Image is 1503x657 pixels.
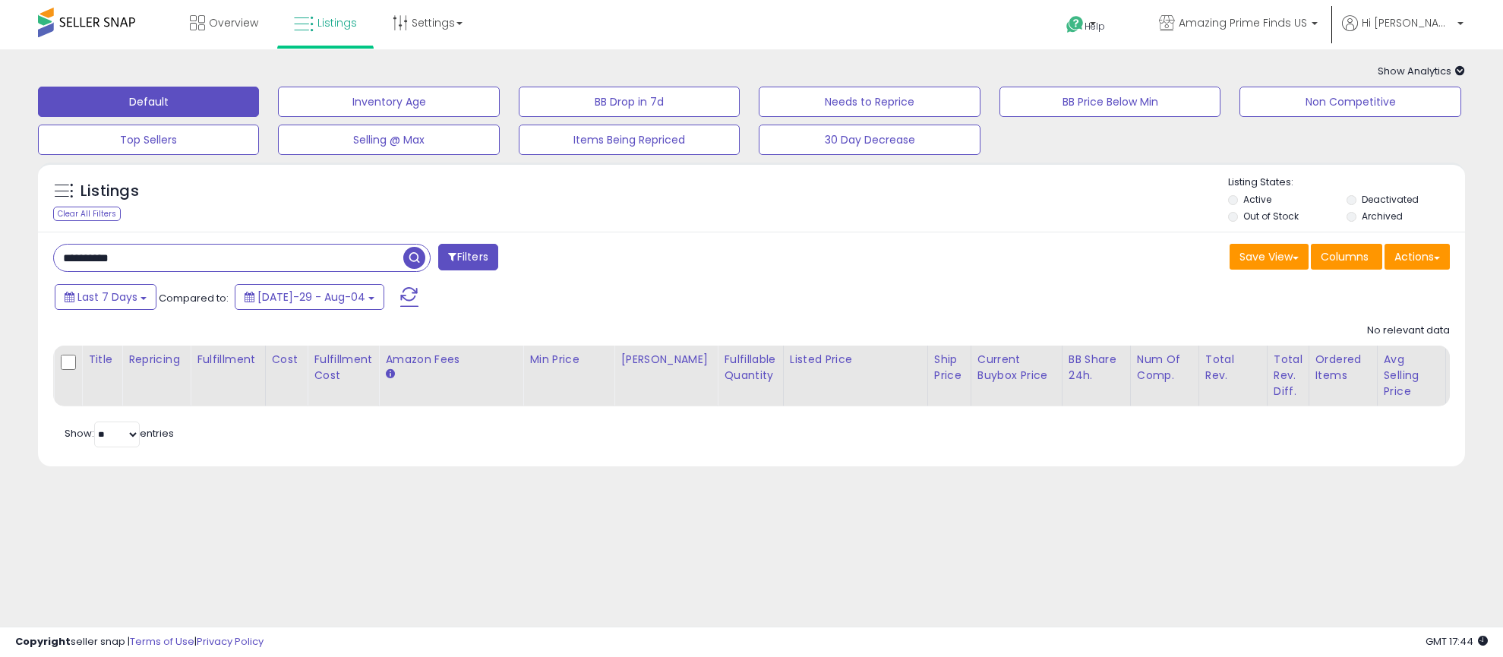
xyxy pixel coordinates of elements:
[15,635,264,649] div: seller snap | |
[130,634,194,649] a: Terms of Use
[759,125,980,155] button: 30 Day Decrease
[790,352,921,368] div: Listed Price
[88,352,115,368] div: Title
[257,289,365,305] span: [DATE]-29 - Aug-04
[209,15,258,30] span: Overview
[278,125,499,155] button: Selling @ Max
[1066,15,1085,34] i: Get Help
[314,352,372,384] div: Fulfillment Cost
[1274,352,1302,400] div: Total Rev. Diff.
[1205,352,1261,384] div: Total Rev.
[1069,352,1124,384] div: BB Share 24h.
[317,15,357,30] span: Listings
[1239,87,1460,117] button: Non Competitive
[1243,210,1299,223] label: Out of Stock
[53,207,121,221] div: Clear All Filters
[38,125,259,155] button: Top Sellers
[1385,244,1450,270] button: Actions
[235,284,384,310] button: [DATE]-29 - Aug-04
[1137,352,1192,384] div: Num of Comp.
[1426,634,1488,649] span: 2025-08-12 17:44 GMT
[1243,193,1271,206] label: Active
[65,426,174,441] span: Show: entries
[55,284,156,310] button: Last 7 Days
[1085,20,1105,33] span: Help
[1362,210,1403,223] label: Archived
[1367,324,1450,338] div: No relevant data
[15,634,71,649] strong: Copyright
[977,352,1056,384] div: Current Buybox Price
[38,87,259,117] button: Default
[159,291,229,305] span: Compared to:
[1315,352,1371,384] div: Ordered Items
[519,125,740,155] button: Items Being Repriced
[438,244,497,270] button: Filters
[128,352,184,368] div: Repricing
[1384,352,1439,400] div: Avg Selling Price
[272,352,302,368] div: Cost
[197,352,258,368] div: Fulfillment
[1230,244,1309,270] button: Save View
[1228,175,1465,190] p: Listing States:
[1321,249,1369,264] span: Columns
[934,352,965,384] div: Ship Price
[278,87,499,117] button: Inventory Age
[519,87,740,117] button: BB Drop in 7d
[1311,244,1382,270] button: Columns
[1362,15,1453,30] span: Hi [PERSON_NAME]
[77,289,137,305] span: Last 7 Days
[999,87,1220,117] button: BB Price Below Min
[385,352,516,368] div: Amazon Fees
[529,352,608,368] div: Min Price
[197,634,264,649] a: Privacy Policy
[385,368,394,381] small: Amazon Fees.
[759,87,980,117] button: Needs to Reprice
[724,352,776,384] div: Fulfillable Quantity
[1378,64,1465,78] span: Show Analytics
[1054,4,1135,49] a: Help
[1179,15,1307,30] span: Amazing Prime Finds US
[81,181,139,202] h5: Listings
[1342,15,1464,49] a: Hi [PERSON_NAME]
[620,352,711,368] div: [PERSON_NAME]
[1362,193,1419,206] label: Deactivated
